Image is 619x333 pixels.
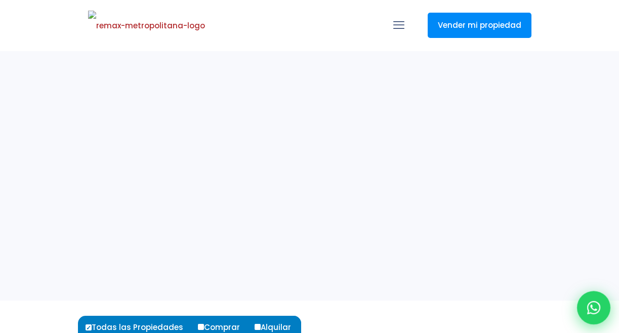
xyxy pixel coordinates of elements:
input: Todas las Propiedades [86,324,92,330]
input: Alquilar [255,324,261,330]
input: Comprar [198,324,204,330]
img: remax-metropolitana-logo [88,11,205,41]
a: mobile menu [390,17,407,34]
a: Vender mi propiedad [428,13,531,38]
